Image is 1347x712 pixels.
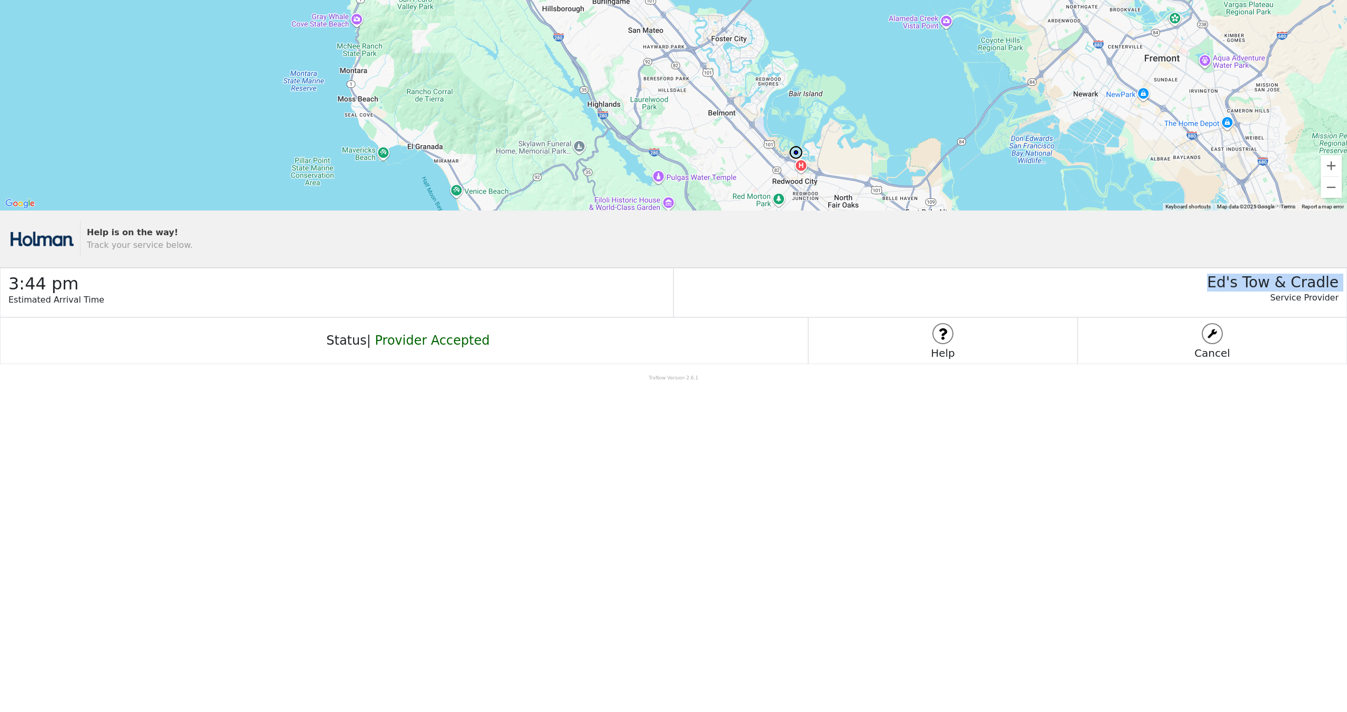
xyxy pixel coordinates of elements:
[933,324,952,343] img: logo stuff
[1321,177,1342,198] button: Zoom out
[87,227,178,237] strong: Help is on the way!
[1321,155,1342,176] button: Zoom in
[1281,204,1295,209] a: Terms
[318,333,489,348] h4: Status |
[3,197,37,210] a: Open this area in Google Maps (opens a new window)
[674,292,1339,315] p: Service Provider
[1302,204,1344,209] a: Report a map error
[674,268,1339,292] h3: Ed's Tow & Cradle
[8,268,673,294] h2: 3:44 pm
[375,333,489,348] span: Provider Accepted
[1165,203,1211,210] button: Keyboard shortcuts
[1078,347,1346,359] h5: Cancel
[1217,204,1274,209] span: Map data ©2025 Google
[1203,324,1222,343] img: logo stuff
[3,197,37,210] img: Google
[8,294,673,317] p: Estimated Arrival Time
[809,347,1077,359] h5: Help
[87,240,193,250] span: Track your service below.
[11,232,74,246] img: trx now logo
